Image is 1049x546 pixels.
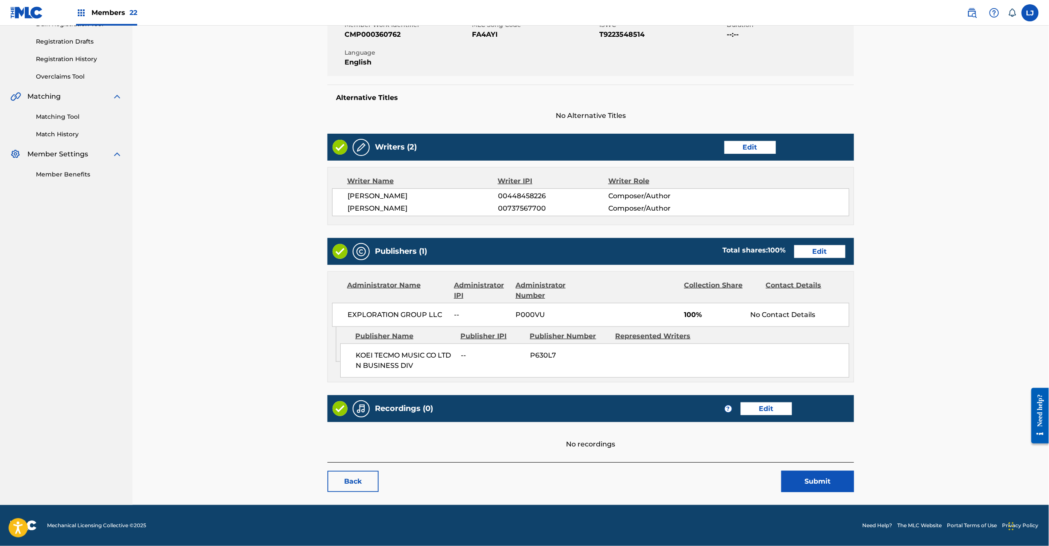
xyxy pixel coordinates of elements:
[1025,382,1049,450] iframe: Resource Center
[356,350,454,371] span: KOEI TECMO MUSIC CO LTD N BUSINESS DIV
[727,29,852,40] span: --:--
[375,404,433,414] h5: Recordings (0)
[986,4,1003,21] div: Help
[498,176,609,186] div: Writer IPI
[355,331,454,341] div: Publisher Name
[47,522,146,529] span: Mechanical Licensing Collective © 2025
[375,247,427,256] h5: Publishers (1)
[356,247,366,257] img: Publishers
[741,402,792,415] a: Edit
[684,310,744,320] span: 100%
[460,331,523,341] div: Publisher IPI
[356,142,366,153] img: Writers
[454,310,510,320] span: --
[684,280,760,301] div: Collection Share
[76,8,86,18] img: Top Rightsholders
[1006,505,1049,546] iframe: Chat Widget
[863,522,893,529] a: Need Help?
[327,111,854,121] span: No Alternative Titles
[91,8,137,18] span: Members
[516,310,591,320] span: P000VU
[722,245,786,255] div: Total shares:
[608,191,709,201] span: Composer/Author
[27,91,61,102] span: Matching
[608,176,709,186] div: Writer Role
[498,203,608,214] span: 00737567700
[472,29,597,40] span: FA4AYI
[461,350,524,361] span: --
[516,280,591,301] div: Administrator Number
[345,57,470,68] span: English
[898,522,942,529] a: The MLC Website
[336,94,846,102] h5: Alternative Titles
[989,8,999,18] img: help
[794,245,846,258] a: Edit
[725,141,776,154] a: Edit
[530,331,609,341] div: Publisher Number
[27,149,88,159] span: Member Settings
[348,203,498,214] span: [PERSON_NAME]
[333,140,348,155] img: Valid
[348,310,448,320] span: EXPLORATION GROUP LLC
[768,246,786,254] span: 100 %
[967,8,977,18] img: search
[964,4,981,21] a: Public Search
[333,401,348,416] img: Valid
[530,350,609,361] span: P630L7
[36,130,122,139] a: Match History
[36,112,122,121] a: Matching Tool
[345,29,470,40] span: CMP000360762
[130,9,137,17] span: 22
[10,6,43,19] img: MLC Logo
[1022,4,1039,21] div: User Menu
[10,149,21,159] img: Member Settings
[347,176,498,186] div: Writer Name
[10,91,21,102] img: Matching
[347,280,448,301] div: Administrator Name
[112,91,122,102] img: expand
[498,191,608,201] span: 00448458226
[10,520,37,531] img: logo
[327,471,379,492] a: Back
[36,170,122,179] a: Member Benefits
[947,522,997,529] a: Portal Terms of Use
[333,244,348,259] img: Valid
[348,191,498,201] span: [PERSON_NAME]
[1009,514,1014,539] div: Drag
[1002,522,1039,529] a: Privacy Policy
[608,203,709,214] span: Composer/Author
[599,29,725,40] span: T9223548514
[36,72,122,81] a: Overclaims Tool
[345,48,470,57] span: Language
[781,471,854,492] button: Submit
[375,142,417,152] h5: Writers (2)
[327,422,854,449] div: No recordings
[112,149,122,159] img: expand
[1008,9,1017,17] div: Notifications
[454,280,509,301] div: Administrator IPI
[36,55,122,64] a: Registration History
[725,405,732,412] span: ?
[36,37,122,46] a: Registration Drafts
[766,280,841,301] div: Contact Details
[616,331,695,341] div: Represented Writers
[751,310,849,320] div: No Contact Details
[356,404,366,414] img: Recordings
